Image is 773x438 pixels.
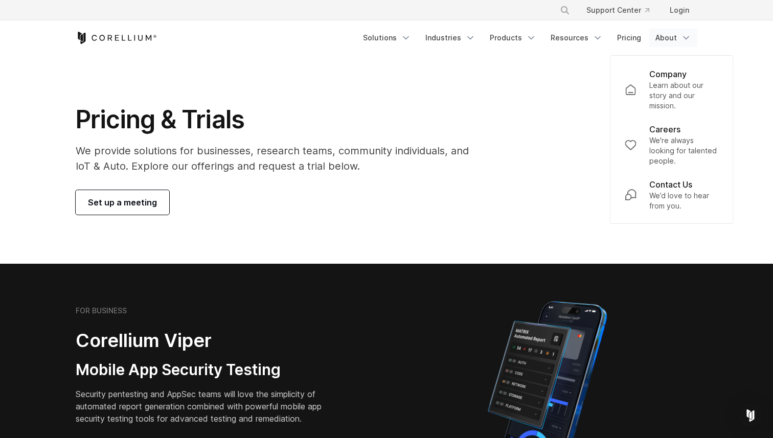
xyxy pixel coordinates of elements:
a: About [649,29,697,47]
a: Corellium Home [76,32,157,44]
a: Set up a meeting [76,190,169,215]
a: Products [484,29,542,47]
a: Solutions [357,29,417,47]
h2: Corellium Viper [76,329,337,352]
div: Open Intercom Messenger [738,403,763,428]
p: Learn about our story and our mission. [649,80,719,111]
a: Support Center [578,1,657,19]
h1: Pricing & Trials [76,104,483,135]
p: Contact Us [649,178,692,191]
p: Careers [649,123,680,135]
p: We provide solutions for businesses, research teams, community individuals, and IoT & Auto. Explo... [76,143,483,174]
h6: FOR BUSINESS [76,306,127,315]
a: Pricing [611,29,647,47]
p: Security pentesting and AppSec teams will love the simplicity of automated report generation comb... [76,388,337,425]
a: Resources [544,29,609,47]
a: Careers We're always looking for talented people. [617,117,727,172]
div: Navigation Menu [357,29,697,47]
a: Login [662,1,697,19]
a: Industries [419,29,482,47]
h3: Mobile App Security Testing [76,360,337,380]
a: Contact Us We’d love to hear from you. [617,172,727,217]
a: Company Learn about our story and our mission. [617,62,727,117]
span: Set up a meeting [88,196,157,209]
p: We’d love to hear from you. [649,191,719,211]
p: We're always looking for talented people. [649,135,719,166]
button: Search [556,1,574,19]
div: Navigation Menu [548,1,697,19]
p: Company [649,68,687,80]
